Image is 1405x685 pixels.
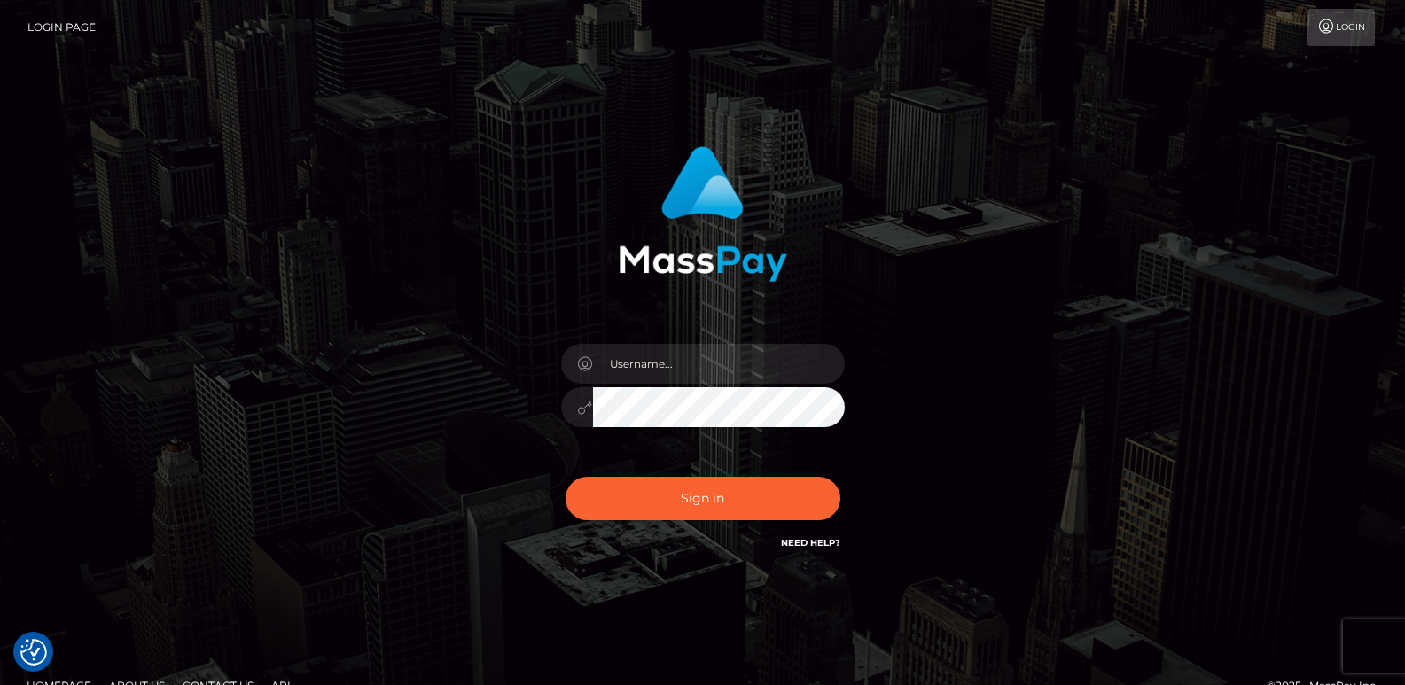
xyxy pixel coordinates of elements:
button: Consent Preferences [20,639,47,666]
input: Username... [593,344,845,384]
a: Need Help? [781,537,840,549]
button: Sign in [566,477,840,520]
a: Login Page [27,9,96,46]
a: Login [1307,9,1375,46]
img: Revisit consent button [20,639,47,666]
img: MassPay Login [619,146,787,282]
